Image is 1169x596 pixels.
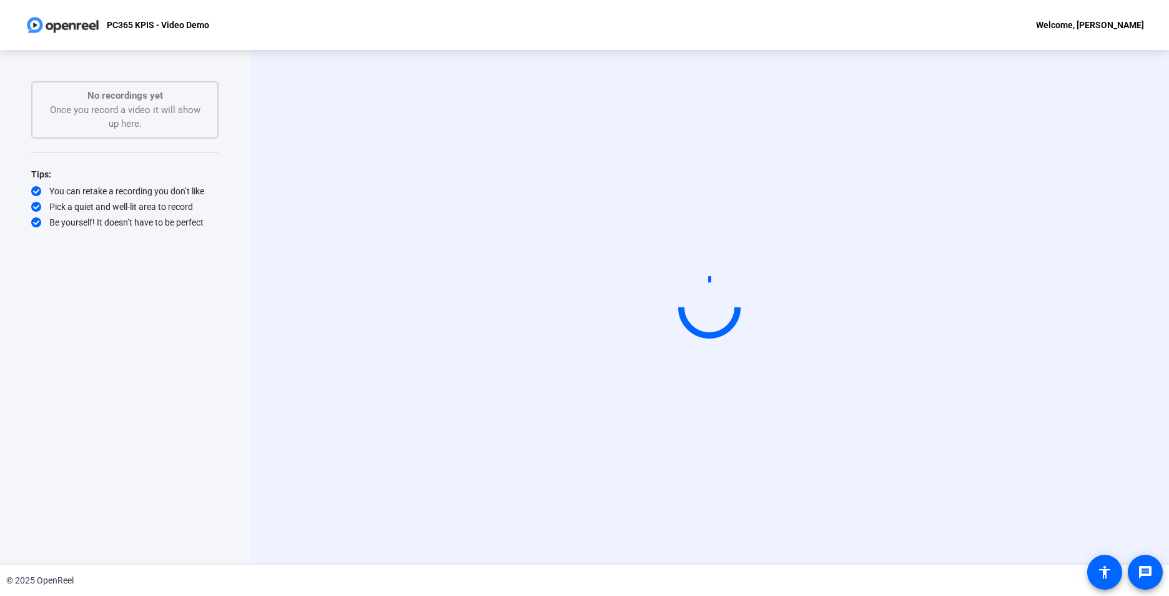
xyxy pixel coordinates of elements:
div: Pick a quiet and well-lit area to record [31,201,219,213]
mat-icon: accessibility [1097,565,1112,580]
div: You can retake a recording you don’t like [31,185,219,197]
div: Once you record a video it will show up here. [45,89,205,131]
p: No recordings yet [45,89,205,103]
div: Welcome, [PERSON_NAME] [1036,17,1144,32]
mat-icon: message [1138,565,1153,580]
div: Tips: [31,167,219,182]
img: OpenReel logo [25,12,101,37]
div: Be yourself! It doesn’t have to be perfect [31,216,219,229]
p: PC365 KPIS - Video Demo [107,17,209,32]
div: © 2025 OpenReel [6,574,74,587]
